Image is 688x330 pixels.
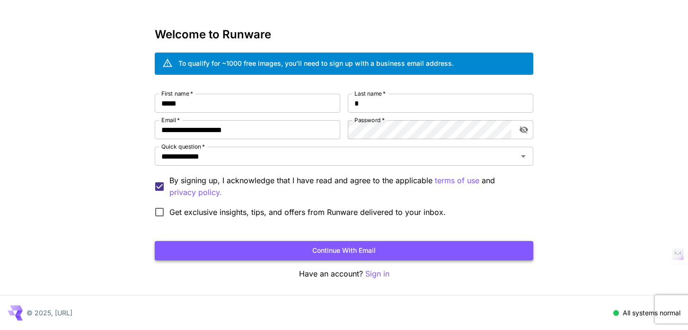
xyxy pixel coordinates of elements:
[623,308,680,318] p: All systems normal
[354,89,386,98] label: Last name
[435,175,479,187] button: By signing up, I acknowledge that I have read and agree to the applicable and privacy policy.
[169,206,446,218] span: Get exclusive insights, tips, and offers from Runware delivered to your inbox.
[169,175,526,198] p: By signing up, I acknowledge that I have read and agree to the applicable and
[365,268,389,280] button: Sign in
[354,116,385,124] label: Password
[435,175,479,187] p: terms of use
[161,89,193,98] label: First name
[155,28,533,41] h3: Welcome to Runware
[517,150,530,163] button: Open
[155,268,533,280] p: Have an account?
[161,143,205,151] label: Quick question
[26,308,72,318] p: © 2025, [URL]
[161,116,180,124] label: Email
[155,241,533,260] button: Continue with email
[169,187,222,198] p: privacy policy.
[169,187,222,198] button: By signing up, I acknowledge that I have read and agree to the applicable terms of use and
[515,121,532,138] button: toggle password visibility
[178,58,454,68] div: To qualify for ~1000 free images, you’ll need to sign up with a business email address.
